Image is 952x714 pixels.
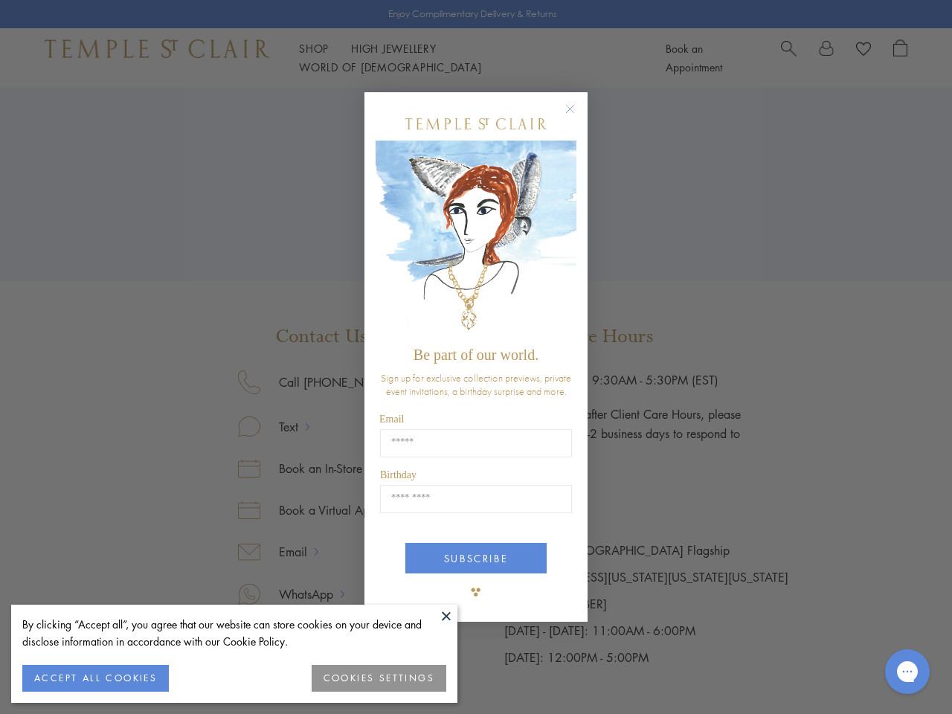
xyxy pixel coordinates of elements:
[405,543,547,573] button: SUBSCRIBE
[379,414,404,425] span: Email
[380,429,572,457] input: Email
[414,347,538,363] span: Be part of our world.
[22,616,446,650] div: By clicking “Accept all”, you agree that our website can store cookies on your device and disclos...
[380,469,416,480] span: Birthday
[22,665,169,692] button: ACCEPT ALL COOKIES
[376,141,576,339] img: c4a9eb12-d91a-4d4a-8ee0-386386f4f338.jpeg
[312,665,446,692] button: COOKIES SETTINGS
[381,371,571,398] span: Sign up for exclusive collection previews, private event invitations, a birthday surprise and more.
[405,118,547,129] img: Temple St. Clair
[461,577,491,607] img: TSC
[878,644,937,699] iframe: Gorgias live chat messenger
[568,107,587,126] button: Close dialog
